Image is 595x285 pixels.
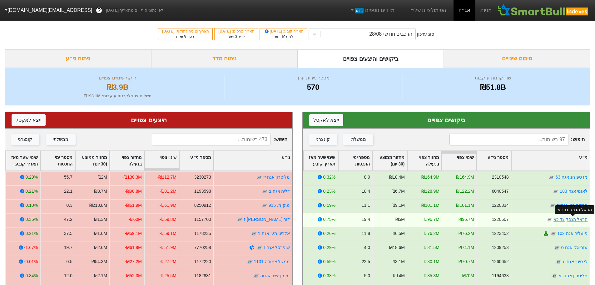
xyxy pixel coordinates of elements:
img: tase link [256,174,262,181]
a: מליסרון אגח כא [558,273,588,278]
div: היקף שינויים צפויים [13,74,222,82]
a: דליה אגח ב [269,189,290,194]
div: 37.5 [64,230,72,237]
img: tase link [550,231,556,237]
div: -₪59.8M [160,216,176,223]
span: 3 [235,35,237,39]
div: -₪51.9M [160,244,176,251]
img: tase link [549,202,555,209]
div: ₪164.9M [421,174,439,181]
div: 0.59% [323,202,335,209]
input: 473 רשומות... [152,134,271,145]
span: [DATE] [162,29,176,33]
div: ₪14M [393,272,404,279]
div: ₪96.7M [424,216,439,223]
div: תאריך פרסום : [218,28,255,34]
div: -₪27.2M [160,258,176,265]
div: ₪3.1M [391,258,404,265]
div: ₪1.6M [94,230,107,237]
div: 7770258 [194,244,211,251]
div: 1260652 [492,258,508,265]
div: 1220334 [492,202,508,209]
div: -₪61.9M [160,202,176,209]
img: tase link [551,273,557,279]
div: הרכבים חודשי 28/08 [369,30,412,38]
a: שופרסל אגח ז [264,245,290,250]
div: Toggle SortBy [373,151,407,170]
div: 1223452 [492,230,508,237]
div: 0.29% [26,174,38,181]
div: ₪74.1M [459,244,474,251]
img: SmartBull [497,4,590,17]
a: אלביט מע' אגח ב [258,231,290,236]
div: Toggle SortBy [110,151,144,170]
div: ממשלתי [53,136,68,143]
div: ₪54.3M [92,258,107,265]
img: tase link [546,216,552,223]
img: tase link [256,245,263,251]
div: 0.21% [26,188,38,195]
img: tase link [553,188,559,195]
div: 47.2 [64,216,72,223]
div: Toggle SortBy [145,151,179,170]
div: קונצרני [18,136,32,143]
div: 11.1 [361,202,370,209]
a: ג'י סיטי אגח יג [563,259,588,264]
div: -₪130.3M [122,174,142,181]
div: 18.4 [361,188,370,195]
div: 5.0 [364,272,370,279]
div: ₪96.7M [459,216,474,223]
div: 0.32% [323,174,335,181]
div: תשלום צפוי לקרנות עוקבות : ₪193.1M [13,93,222,99]
div: Toggle SortBy [477,151,511,170]
a: הסימולציות שלי [407,4,449,17]
div: מספר ניירות ערך [226,74,400,82]
div: -₪112.7M [157,174,176,181]
div: ₪85.3M [424,272,439,279]
div: 22.1 [64,188,72,195]
div: -₪90.8M [125,188,142,195]
div: Toggle SortBy [179,151,213,170]
div: 4.0 [364,244,370,251]
a: מ.ק.מ. 915 [269,203,290,208]
div: 1172220 [194,258,211,265]
div: ₪76.2M [424,230,439,237]
div: 0.23% [323,188,335,195]
span: חדש [355,8,364,13]
a: פניקס הון אגחטז [556,203,588,208]
div: Toggle SortBy [304,151,338,170]
div: ₪101.1M [456,202,474,209]
div: Toggle SortBy [407,151,441,170]
img: tase link [253,273,259,279]
div: Toggle SortBy [511,151,590,170]
a: מז טפ הנ אגח 63 [555,175,588,180]
div: Toggle SortBy [75,151,109,170]
a: מימון ישיר אגחה [260,273,290,278]
div: 2310548 [492,174,508,181]
img: tase link [237,216,243,223]
span: חיפוש : [152,134,287,145]
a: ממשל צמודה 1131 [254,259,290,264]
div: 6040547 [492,188,508,195]
div: -₪59.1M [125,230,142,237]
img: tase link [553,245,560,251]
div: 1220607 [492,216,508,223]
img: tase link [548,174,554,181]
div: -1.67% [24,244,38,251]
img: tase link [247,259,253,265]
div: ₪2.6M [94,244,107,251]
div: שווי קרנות עוקבות [404,74,582,82]
input: 97 רשומות... [449,134,568,145]
div: תאריך כניסה לתוקף : [161,28,209,34]
div: 22.5 [361,258,370,265]
div: ₪101.1M [421,202,439,209]
div: ממשלתי [350,136,366,143]
img: tase link [555,259,562,265]
div: ₪5M [395,216,404,223]
div: ₪122.2M [456,188,474,195]
div: היצעים צפויים [12,115,286,125]
a: מליסרון אגח יז [263,175,290,180]
div: ₪3.9B [13,82,222,93]
div: -₪61.8M [125,244,142,251]
div: ביקושים והיצעים צפויים [298,49,444,68]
